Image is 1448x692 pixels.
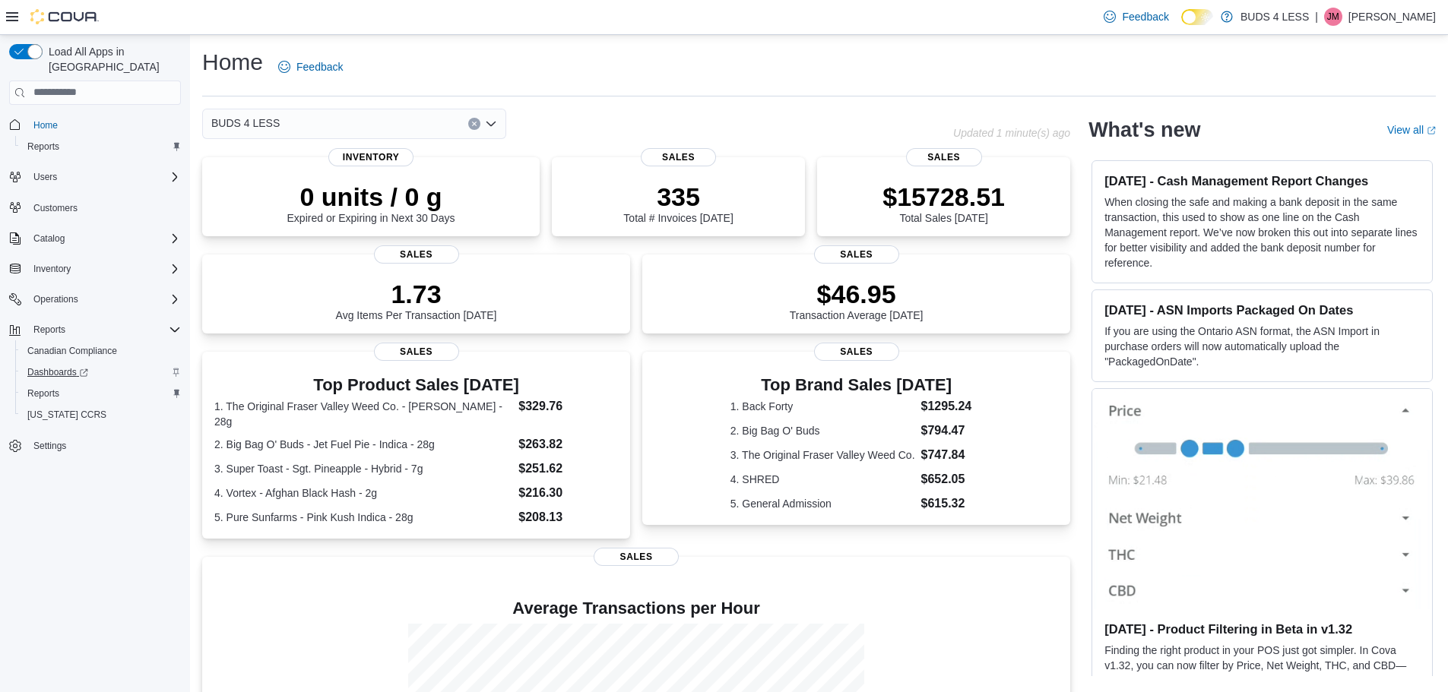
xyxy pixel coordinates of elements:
span: Users [27,168,181,186]
div: Expired or Expiring in Next 30 Days [287,182,455,224]
button: Home [3,114,187,136]
span: Reports [33,324,65,336]
button: Reports [3,319,187,340]
span: Home [27,115,181,134]
div: Total # Invoices [DATE] [623,182,733,224]
span: Sales [814,343,899,361]
span: Canadian Compliance [27,345,117,357]
span: Canadian Compliance [21,342,181,360]
span: Customers [27,198,181,217]
span: Reports [21,137,181,156]
nav: Complex example [9,108,181,497]
span: Dashboards [21,363,181,381]
button: [US_STATE] CCRS [15,404,187,425]
a: Settings [27,437,72,455]
p: 0 units / 0 g [287,182,455,212]
dt: 4. Vortex - Afghan Black Hash - 2g [214,485,512,501]
a: Home [27,116,64,134]
button: Settings [3,434,187,457]
p: Updated 1 minute(s) ago [953,127,1070,139]
a: Reports [21,137,65,156]
button: Catalog [3,228,187,249]
a: Customers [27,199,84,217]
dd: $263.82 [518,435,618,453]
dt: 4. SHRED [730,472,915,487]
h3: [DATE] - Cash Management Report Changes [1104,173,1420,188]
h3: [DATE] - ASN Imports Packaged On Dates [1104,302,1420,318]
span: Reports [27,321,181,339]
button: Operations [3,289,187,310]
button: Catalog [27,229,71,248]
span: Users [33,171,57,183]
dt: 3. The Original Fraser Valley Weed Co. [730,447,915,463]
dt: 2. Big Bag O' Buds [730,423,915,438]
dd: $794.47 [921,422,983,440]
h2: What's new [1088,118,1200,142]
p: $46.95 [790,279,924,309]
dd: $329.76 [518,397,618,416]
img: Cova [30,9,99,24]
span: Dashboards [27,366,88,378]
span: Sales [374,343,459,361]
span: Washington CCRS [21,406,181,424]
h3: [DATE] - Product Filtering in Beta in v1.32 [1104,621,1420,637]
div: Avg Items Per Transaction [DATE] [336,279,497,321]
button: Reports [15,136,187,157]
dd: $251.62 [518,460,618,478]
p: BUDS 4 LESS [1240,8,1309,26]
span: Customers [33,202,78,214]
span: Sales [374,245,459,264]
span: Reports [27,387,59,400]
span: Operations [27,290,181,308]
a: View allExternal link [1387,124,1436,136]
dt: 1. The Original Fraser Valley Weed Co. - [PERSON_NAME] - 28g [214,399,512,429]
h3: Top Product Sales [DATE] [214,376,618,394]
dt: 2. Big Bag O' Buds - Jet Fuel Pie - Indica - 28g [214,437,512,452]
h1: Home [202,47,263,77]
button: Customers [3,197,187,219]
span: Settings [27,436,181,455]
h3: Top Brand Sales [DATE] [730,376,983,394]
span: Reports [21,384,181,403]
span: Inventory [27,260,181,278]
button: Reports [15,383,187,404]
button: Users [3,166,187,188]
dt: 1. Back Forty [730,399,915,414]
a: Feedback [272,52,349,82]
div: Jamie Martin [1324,8,1342,26]
span: Feedback [1122,9,1168,24]
span: Dark Mode [1181,25,1182,26]
p: $15728.51 [882,182,1005,212]
dt: 5. Pure Sunfarms - Pink Kush Indica - 28g [214,510,512,525]
button: Inventory [27,260,77,278]
span: Operations [33,293,78,305]
button: Canadian Compliance [15,340,187,362]
div: Total Sales [DATE] [882,182,1005,224]
dd: $747.84 [921,446,983,464]
dd: $1295.24 [921,397,983,416]
a: Reports [21,384,65,403]
span: Inventory [328,148,413,166]
svg: External link [1427,126,1436,135]
span: BUDS 4 LESS [211,114,280,132]
span: Sales [641,148,717,166]
span: Catalog [33,232,65,245]
dt: 5. General Admission [730,496,915,511]
span: [US_STATE] CCRS [27,409,106,421]
a: Feedback [1098,2,1174,32]
div: Transaction Average [DATE] [790,279,924,321]
h4: Average Transactions per Hour [214,599,1058,618]
dd: $216.30 [518,484,618,502]
a: Dashboards [21,363,94,381]
p: When closing the safe and making a bank deposit in the same transaction, this used to show as one... [1104,194,1420,270]
p: 335 [623,182,733,212]
a: Dashboards [15,362,187,383]
span: Catalog [27,229,181,248]
span: Load All Apps in [GEOGRAPHIC_DATA] [43,44,181,74]
button: Operations [27,290,84,308]
p: 1.73 [336,279,497,309]
span: Home [33,119,58,131]
span: Sales [906,148,982,166]
button: Clear input [468,118,480,130]
dd: $615.32 [921,495,983,513]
